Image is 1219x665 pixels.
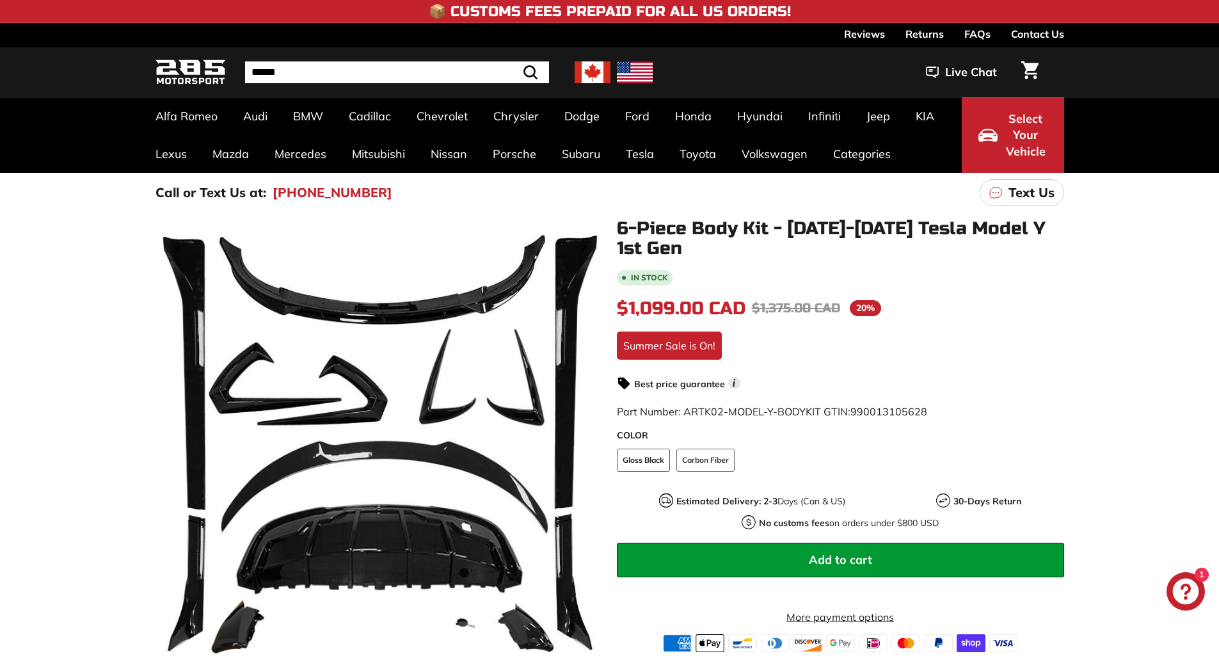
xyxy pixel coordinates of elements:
p: Text Us [1008,183,1055,202]
p: Days (Can & US) [676,495,845,508]
a: Returns [905,23,944,45]
h4: 📦 Customs Fees Prepaid for All US Orders! [429,4,791,19]
a: Reviews [844,23,885,45]
strong: 30-Days Return [953,495,1021,507]
span: Add to cart [809,552,872,567]
a: Subaru [549,135,613,173]
img: master [891,634,920,652]
img: bancontact [728,634,757,652]
a: Audi [230,97,280,135]
inbox-online-store-chat: Shopify online store chat [1163,572,1209,614]
img: shopify_pay [957,634,985,652]
a: Tesla [613,135,667,173]
a: Infiniti [795,97,854,135]
a: Mercedes [262,135,339,173]
img: discover [793,634,822,652]
strong: Estimated Delivery: 2-3 [676,495,777,507]
a: BMW [280,97,336,135]
a: Mazda [200,135,262,173]
a: Mitsubishi [339,135,418,173]
span: $1,099.00 CAD [617,298,745,319]
img: apple_pay [696,634,724,652]
span: i [728,377,740,389]
span: 20% [850,300,881,316]
img: diners_club [761,634,790,652]
a: FAQs [964,23,991,45]
a: Dodge [552,97,612,135]
div: Summer Sale is On! [617,332,722,360]
button: Select Your Vehicle [962,97,1064,173]
label: COLOR [617,429,1064,442]
p: Call or Text Us at: [155,183,266,202]
img: paypal [924,634,953,652]
button: Add to cart [617,543,1064,577]
a: KIA [903,97,947,135]
span: 990013105628 [850,405,927,418]
a: Hyundai [724,97,795,135]
img: visa [989,634,1018,652]
a: Cart [1014,51,1046,94]
strong: No customs fees [759,517,829,529]
a: Text Us [980,179,1064,206]
h1: 6-Piece Body Kit - [DATE]-[DATE] Tesla Model Y 1st Gen [617,219,1064,259]
img: google_pay [826,634,855,652]
a: Nissan [418,135,480,173]
a: [PHONE_NUMBER] [273,183,392,202]
button: Live Chat [909,56,1014,88]
span: Part Number: ARTK02-MODEL-Y-BODYKIT GTIN: [617,405,927,418]
a: Chrysler [481,97,552,135]
a: Jeep [854,97,903,135]
span: Select Your Vehicle [1004,111,1048,160]
a: Ford [612,97,662,135]
a: Porsche [480,135,549,173]
b: In stock [631,274,667,282]
img: ideal [859,634,888,652]
a: Categories [820,135,904,173]
p: on orders under $800 USD [759,517,939,530]
a: Toyota [667,135,729,173]
span: $1,375.00 CAD [752,300,840,316]
span: Live Chat [945,64,997,81]
a: Volkswagen [729,135,820,173]
a: More payment options [617,609,1064,625]
a: Honda [662,97,724,135]
a: Contact Us [1011,23,1064,45]
img: american_express [663,634,692,652]
img: Logo_285_Motorsport_areodynamics_components [155,58,226,88]
a: Chevrolet [404,97,481,135]
input: Search [245,61,549,83]
strong: Best price guarantee [634,378,725,390]
a: Alfa Romeo [143,97,230,135]
a: Lexus [143,135,200,173]
a: Cadillac [336,97,404,135]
